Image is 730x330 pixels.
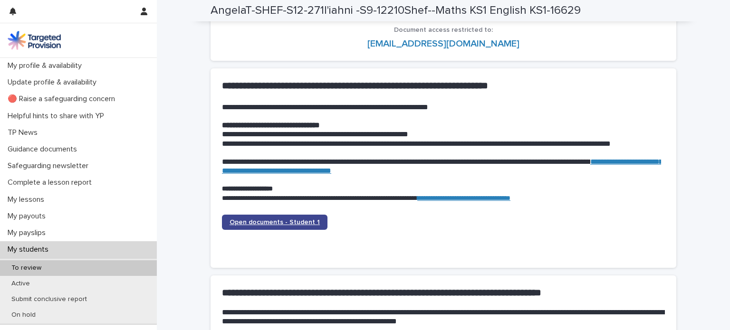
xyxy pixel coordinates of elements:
[4,228,53,237] p: My payslips
[4,264,49,272] p: To review
[8,31,61,50] img: M5nRWzHhSzIhMunXDL62
[4,280,38,288] p: Active
[4,212,53,221] p: My payouts
[4,178,99,187] p: Complete a lesson report
[4,161,96,170] p: Safeguarding newsletter
[394,27,493,33] span: Document access restricted to:
[4,94,123,104] p: 🔴 Raise a safeguarding concern
[222,215,327,230] a: Open documents - Student 1
[230,219,320,226] span: Open documents - Student 1
[211,4,581,18] h2: AngelaT-SHEF-S12-271I'iahni -S9-12210Shef--Maths KS1 English KS1-16629
[4,295,95,303] p: Submit conclusive report
[4,112,112,121] p: Helpful hints to share with YP
[4,311,43,319] p: On hold
[4,61,89,70] p: My profile & availability
[4,145,85,154] p: Guidance documents
[4,245,56,254] p: My students
[367,39,519,48] a: [EMAIL_ADDRESS][DOMAIN_NAME]
[4,128,45,137] p: TP News
[4,78,104,87] p: Update profile & availability
[4,195,52,204] p: My lessons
